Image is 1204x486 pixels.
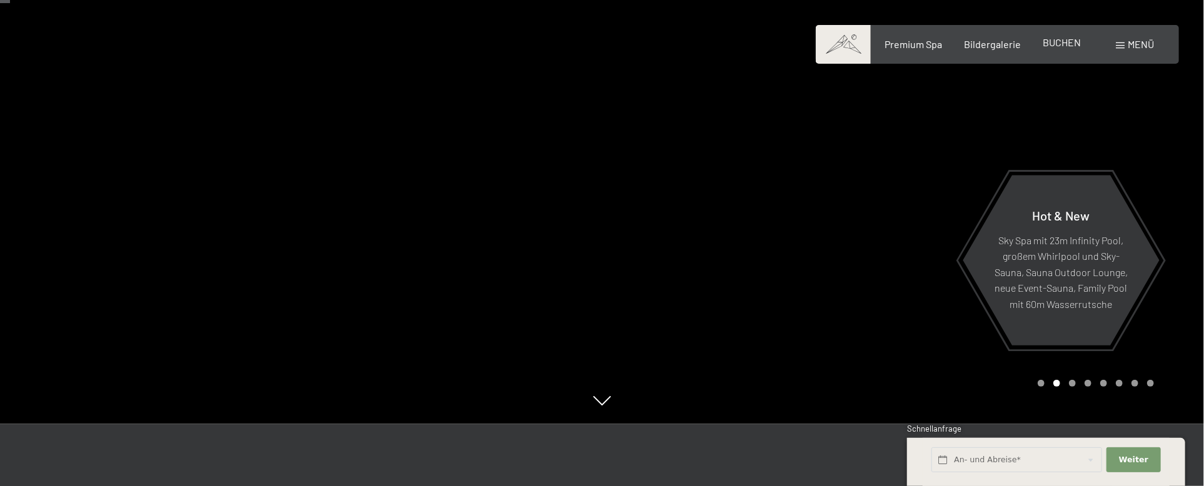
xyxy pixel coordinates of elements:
[1033,208,1090,223] span: Hot & New
[885,38,942,50] a: Premium Spa
[1069,380,1076,387] div: Carousel Page 3
[1116,380,1123,387] div: Carousel Page 6
[1131,380,1138,387] div: Carousel Page 7
[1128,38,1154,50] span: Menü
[1053,380,1060,387] div: Carousel Page 2 (Current Slide)
[1033,380,1154,387] div: Carousel Pagination
[1038,380,1045,387] div: Carousel Page 1
[993,232,1129,312] p: Sky Spa mit 23m Infinity Pool, großem Whirlpool und Sky-Sauna, Sauna Outdoor Lounge, neue Event-S...
[1119,454,1148,465] span: Weiter
[962,174,1160,346] a: Hot & New Sky Spa mit 23m Infinity Pool, großem Whirlpool und Sky-Sauna, Sauna Outdoor Lounge, ne...
[1085,380,1091,387] div: Carousel Page 4
[965,38,1021,50] a: Bildergalerie
[1043,36,1081,48] a: BUCHEN
[1100,380,1107,387] div: Carousel Page 5
[1147,380,1154,387] div: Carousel Page 8
[907,424,961,434] span: Schnellanfrage
[1106,447,1160,473] button: Weiter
